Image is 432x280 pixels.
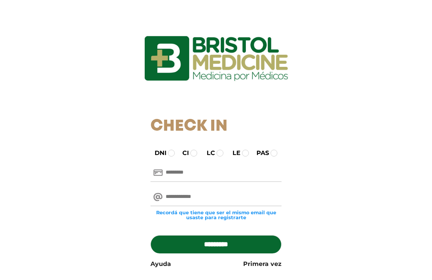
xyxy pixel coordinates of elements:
[243,259,282,269] a: Primera vez
[150,117,282,136] h1: Check In
[114,9,319,108] img: logo_ingresarbristol.jpg
[150,259,171,269] a: Ayuda
[250,149,269,158] label: PAS
[226,149,241,158] label: LE
[200,149,215,158] label: LC
[150,210,282,220] small: Recordá que tiene que ser el mismo email que usaste para registrarte
[148,149,166,158] label: DNI
[176,149,189,158] label: CI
